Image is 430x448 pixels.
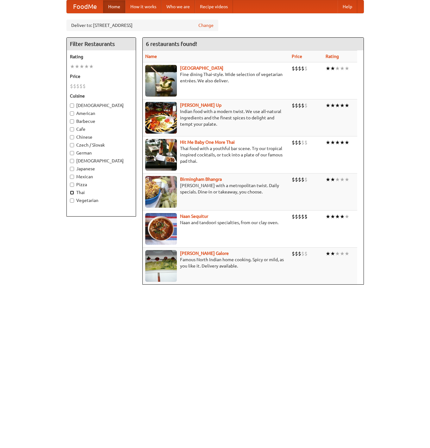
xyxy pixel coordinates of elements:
li: ★ [330,176,335,183]
a: Change [198,22,214,28]
li: ★ [326,213,330,220]
li: ★ [340,102,345,109]
li: $ [292,176,295,183]
li: ★ [335,65,340,72]
li: $ [304,213,308,220]
a: Rating [326,54,339,59]
li: ★ [345,250,349,257]
li: $ [295,213,298,220]
h4: Filter Restaurants [67,38,136,50]
input: Cafe [70,127,74,131]
input: [DEMOGRAPHIC_DATA] [70,104,74,108]
li: $ [292,250,295,257]
input: [DEMOGRAPHIC_DATA] [70,159,74,163]
li: $ [295,176,298,183]
li: $ [298,250,301,257]
a: Help [338,0,357,13]
label: Mexican [70,174,133,180]
li: $ [295,139,298,146]
li: $ [295,102,298,109]
li: $ [304,250,308,257]
label: [DEMOGRAPHIC_DATA] [70,102,133,109]
a: Naan Sequitur [180,214,208,219]
li: ★ [335,139,340,146]
li: $ [70,83,73,90]
li: ★ [70,63,75,70]
li: ★ [326,102,330,109]
div: Deliver to: [STREET_ADDRESS] [66,20,218,31]
li: ★ [326,65,330,72]
input: German [70,151,74,155]
li: ★ [326,176,330,183]
a: Who we are [161,0,195,13]
li: $ [298,102,301,109]
a: [GEOGRAPHIC_DATA] [180,66,223,71]
label: [DEMOGRAPHIC_DATA] [70,158,133,164]
input: Chinese [70,135,74,139]
h5: Cuisine [70,93,133,99]
label: American [70,110,133,117]
p: Indian food with a modern twist. We use all-natural ingredients and the finest spices to delight ... [145,108,287,127]
li: ★ [345,102,349,109]
img: bhangra.jpg [145,176,177,208]
img: naansequitur.jpg [145,213,177,245]
li: ★ [345,213,349,220]
li: ★ [79,63,84,70]
input: Vegetarian [70,199,74,203]
img: babythai.jpg [145,139,177,171]
b: [PERSON_NAME] Up [180,103,221,108]
a: How it works [125,0,161,13]
a: Hit Me Baby One More Thai [180,140,235,145]
li: $ [76,83,79,90]
li: $ [301,213,304,220]
li: $ [298,139,301,146]
li: $ [301,139,304,146]
a: Price [292,54,302,59]
li: ★ [89,63,94,70]
a: Birmingham Bhangra [180,177,222,182]
li: ★ [326,250,330,257]
li: ★ [340,176,345,183]
img: currygalore.jpg [145,250,177,282]
li: $ [301,250,304,257]
label: German [70,150,133,156]
li: $ [304,65,308,72]
li: ★ [345,65,349,72]
li: ★ [75,63,79,70]
li: $ [298,65,301,72]
li: $ [83,83,86,90]
input: Czech / Slovak [70,143,74,147]
li: $ [292,65,295,72]
input: Mexican [70,175,74,179]
li: ★ [345,139,349,146]
input: Thai [70,191,74,195]
li: $ [301,176,304,183]
li: $ [304,139,308,146]
li: ★ [330,65,335,72]
a: Home [103,0,125,13]
li: ★ [335,176,340,183]
a: Name [145,54,157,59]
ng-pluralize: 6 restaurants found! [146,41,197,47]
li: $ [292,139,295,146]
label: Chinese [70,134,133,140]
li: $ [298,213,301,220]
a: [PERSON_NAME] Galore [180,251,229,256]
input: American [70,111,74,116]
input: Japanese [70,167,74,171]
li: ★ [340,139,345,146]
h5: Price [70,73,133,79]
li: ★ [84,63,89,70]
li: $ [295,65,298,72]
p: Thai food with a youthful bar scene. Try our tropical inspired cocktails, or tuck into a plate of... [145,145,287,164]
li: $ [301,102,304,109]
input: Pizza [70,183,74,187]
li: ★ [340,65,345,72]
li: $ [79,83,83,90]
li: ★ [330,213,335,220]
label: Barbecue [70,118,133,124]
